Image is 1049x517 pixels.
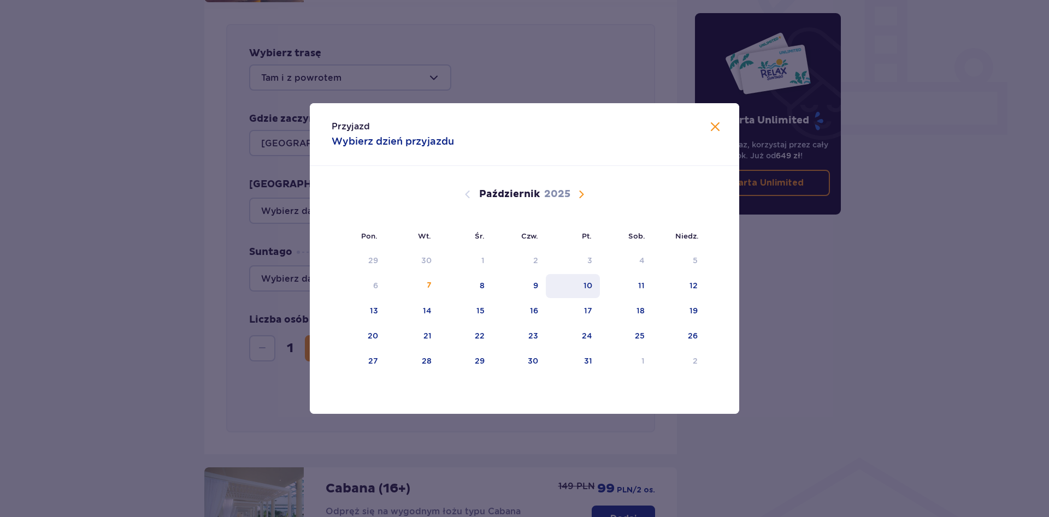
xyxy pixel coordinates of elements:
[480,280,485,291] div: 8
[423,305,432,316] div: 14
[693,255,698,266] div: 5
[373,280,378,291] div: 6
[600,299,653,323] td: sobota, 18 października 2025
[423,330,432,341] div: 21
[584,280,592,291] div: 10
[584,355,592,366] div: 31
[361,231,378,240] small: Pon.
[544,188,570,201] p: 2025
[652,249,705,273] td: Data niedostępna. niedziela, 5 października 2025
[628,231,645,240] small: Sob.
[386,324,440,348] td: wtorek, 21 października 2025
[332,135,454,148] p: Wybierz dzień przyjazdu
[546,274,600,298] td: piątek, 10 października 2025
[582,231,592,240] small: Pt.
[528,330,538,341] div: 23
[439,274,492,298] td: środa, 8 października 2025
[368,330,378,341] div: 20
[575,188,588,201] button: Następny miesiąc
[386,249,440,273] td: Data niedostępna. wtorek, 30 września 2025
[639,255,645,266] div: 4
[600,249,653,273] td: Data niedostępna. sobota, 4 października 2025
[439,349,492,373] td: środa, 29 października 2025
[584,305,592,316] div: 17
[652,324,705,348] td: niedziela, 26 października 2025
[652,274,705,298] td: niedziela, 12 października 2025
[332,349,386,373] td: poniedziałek, 27 października 2025
[533,280,538,291] div: 9
[439,299,492,323] td: środa, 15 października 2025
[368,255,378,266] div: 29
[546,299,600,323] td: piątek, 17 października 2025
[530,305,538,316] div: 16
[546,349,600,373] td: piątek, 31 października 2025
[492,249,546,273] td: Data niedostępna. czwartek, 2 października 2025
[635,330,645,341] div: 25
[641,355,645,366] div: 1
[528,355,538,366] div: 30
[652,349,705,373] td: niedziela, 2 listopada 2025
[638,280,645,291] div: 11
[461,188,474,201] button: Poprzedni miesiąc
[652,299,705,323] td: niedziela, 19 października 2025
[481,255,485,266] div: 1
[492,299,546,323] td: czwartek, 16 października 2025
[476,305,485,316] div: 15
[370,305,378,316] div: 13
[368,355,378,366] div: 27
[439,324,492,348] td: środa, 22 października 2025
[492,349,546,373] td: czwartek, 30 października 2025
[689,305,698,316] div: 19
[600,349,653,373] td: sobota, 1 listopada 2025
[587,255,592,266] div: 3
[709,121,722,134] button: Zamknij
[475,231,485,240] small: Śr.
[386,349,440,373] td: wtorek, 28 października 2025
[332,274,386,298] td: Data niedostępna. poniedziałek, 6 października 2025
[546,324,600,348] td: piątek, 24 października 2025
[386,299,440,323] td: wtorek, 14 października 2025
[689,280,698,291] div: 12
[332,324,386,348] td: poniedziałek, 20 października 2025
[418,231,431,240] small: Wt.
[533,255,538,266] div: 2
[693,355,698,366] div: 2
[475,355,485,366] div: 29
[332,121,370,133] p: Przyjazd
[421,255,432,266] div: 30
[600,324,653,348] td: sobota, 25 października 2025
[427,280,432,291] div: 7
[332,249,386,273] td: Data niedostępna. poniedziałek, 29 września 2025
[386,274,440,298] td: wtorek, 7 października 2025
[492,274,546,298] td: czwartek, 9 października 2025
[475,330,485,341] div: 22
[479,188,540,201] p: Październik
[546,249,600,273] td: Data niedostępna. piątek, 3 października 2025
[637,305,645,316] div: 18
[521,231,538,240] small: Czw.
[492,324,546,348] td: czwartek, 23 października 2025
[600,274,653,298] td: sobota, 11 października 2025
[439,249,492,273] td: Data niedostępna. środa, 1 października 2025
[332,299,386,323] td: poniedziałek, 13 października 2025
[422,355,432,366] div: 28
[675,231,699,240] small: Niedz.
[688,330,698,341] div: 26
[582,330,592,341] div: 24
